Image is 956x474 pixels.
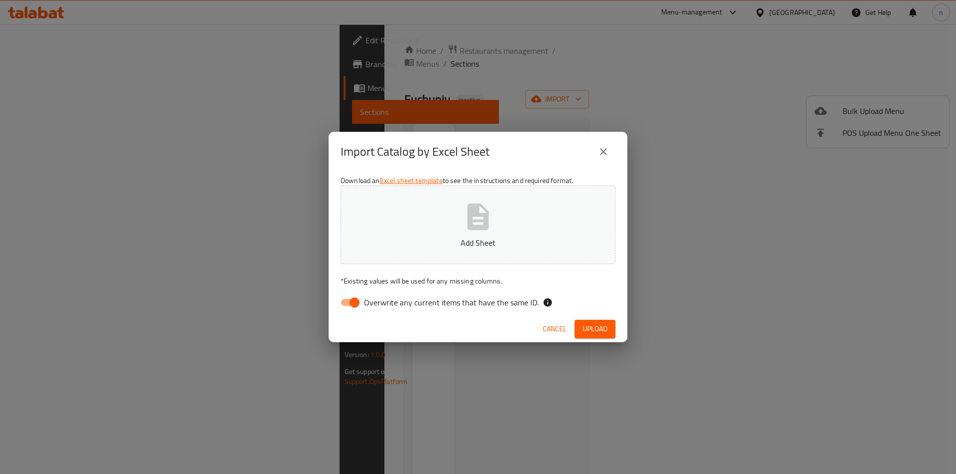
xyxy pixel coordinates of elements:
svg: If the overwrite option isn't selected, then the items that match an existing ID will be ignored ... [543,297,553,307]
span: Cancel [543,323,567,335]
button: Add Sheet [341,186,615,264]
div: Download an to see the instructions and required format. [329,172,627,316]
span: Overwrite any current items that have the same ID. [364,296,539,308]
button: Upload [575,320,615,338]
span: Upload [583,323,607,335]
h2: Import Catalog by Excel Sheet [341,144,489,160]
p: Existing values will be used for any missing columns. [341,276,615,286]
button: close [592,140,615,164]
button: Cancel [539,320,571,338]
a: Excel sheet template [380,174,443,187]
p: Add Sheet [356,237,600,249]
